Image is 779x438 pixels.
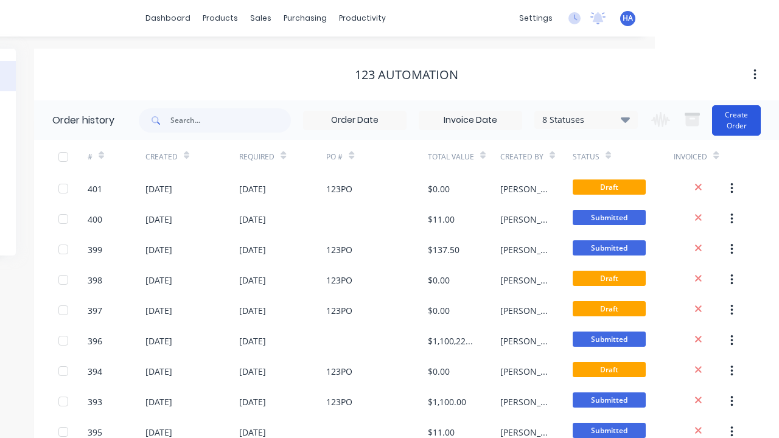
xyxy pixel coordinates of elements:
div: 399 [88,243,102,256]
span: Submitted [573,210,646,225]
input: Invoice Date [419,111,522,130]
div: settings [513,9,559,27]
div: Total Value [428,140,500,173]
span: Draft [573,301,646,316]
div: $0.00 [428,274,450,287]
div: Required [239,140,326,173]
div: Order history [52,113,114,128]
div: $137.50 [428,243,459,256]
div: [PERSON_NAME] [500,182,548,195]
div: 394 [88,365,102,378]
div: PO # [326,140,428,173]
div: [DATE] [239,304,266,317]
div: products [197,9,244,27]
div: 396 [88,335,102,347]
div: 123PO [326,304,352,317]
div: [DATE] [145,335,172,347]
div: Invoiced [674,140,732,173]
div: [DATE] [145,304,172,317]
div: 123PO [326,243,352,256]
div: $1,100.00 [428,395,466,408]
div: 393 [88,395,102,408]
div: 123PO [326,274,352,287]
div: # [88,140,145,173]
div: productivity [333,9,392,27]
div: [PERSON_NAME] [500,335,548,347]
div: Created [145,140,240,173]
span: Submitted [573,240,646,255]
div: 400 [88,213,102,226]
div: [PERSON_NAME] [500,395,548,408]
div: [DATE] [239,213,266,226]
div: sales [244,9,278,27]
div: $0.00 [428,365,450,378]
span: Draft [573,271,646,286]
div: [DATE] [239,274,266,287]
span: Submitted [573,423,646,438]
div: [DATE] [145,182,172,195]
div: [DATE] [145,243,172,256]
div: [DATE] [145,365,172,378]
div: 123 Automation [355,68,458,82]
div: [PERSON_NAME] [500,274,548,287]
div: 398 [88,274,102,287]
input: Order Date [304,111,406,130]
div: Total Value [428,151,474,162]
div: Required [239,151,274,162]
div: Created By [500,140,573,173]
div: Status [573,151,599,162]
div: [PERSON_NAME] [500,304,548,317]
div: $0.00 [428,182,450,195]
div: 401 [88,182,102,195]
div: 397 [88,304,102,317]
div: [DATE] [239,335,266,347]
a: dashboard [139,9,197,27]
div: Invoiced [674,151,707,162]
div: # [88,151,93,162]
button: Create Order [712,105,761,136]
span: Submitted [573,332,646,347]
span: Draft [573,179,646,195]
span: Draft [573,362,646,377]
div: [PERSON_NAME] [500,243,548,256]
div: purchasing [278,9,333,27]
div: 123PO [326,365,352,378]
div: 8 Statuses [535,113,637,127]
div: PO # [326,151,343,162]
div: 123PO [326,395,352,408]
div: 123PO [326,182,352,195]
div: [DATE] [239,395,266,408]
div: [DATE] [145,213,172,226]
div: [DATE] [239,243,266,256]
div: [DATE] [145,395,172,408]
div: [DATE] [145,274,172,287]
input: Search... [170,108,291,133]
div: Created [145,151,178,162]
div: [DATE] [239,182,266,195]
span: Submitted [573,392,646,408]
div: [PERSON_NAME] [500,213,548,226]
span: HA [623,13,633,24]
div: Status [573,140,674,173]
div: [DATE] [239,365,266,378]
div: Created By [500,151,543,162]
div: $1,100,220.00 [428,335,476,347]
div: [PERSON_NAME] [500,365,548,378]
div: $11.00 [428,213,455,226]
div: $0.00 [428,304,450,317]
